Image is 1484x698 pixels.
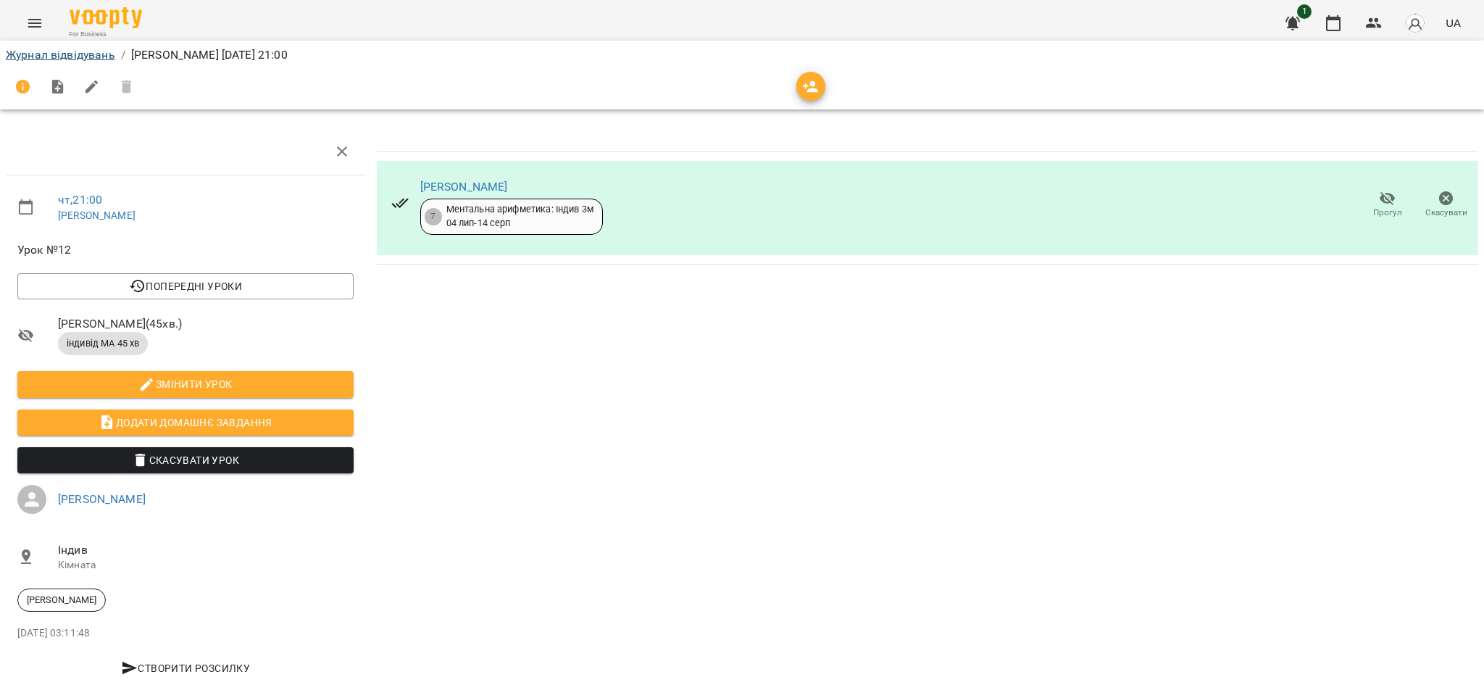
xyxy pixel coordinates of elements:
[1297,4,1312,19] span: 1
[17,626,354,641] p: [DATE] 03:11:48
[1425,207,1467,219] span: Скасувати
[58,541,354,559] span: Індив
[131,46,288,64] p: [PERSON_NAME] [DATE] 21:00
[1405,13,1425,33] img: avatar_s.png
[17,273,354,299] button: Попередні уроки
[420,180,508,194] a: [PERSON_NAME]
[446,203,593,230] div: Ментальна арифметика: Індив 3м 04 лип - 14 серп
[1417,185,1475,225] button: Скасувати
[23,660,348,677] span: Створити розсилку
[17,371,354,397] button: Змінити урок
[58,315,354,333] span: [PERSON_NAME] ( 45 хв. )
[29,375,342,393] span: Змінити урок
[17,241,354,259] span: Урок №12
[18,594,105,607] span: [PERSON_NAME]
[17,655,354,681] button: Створити розсилку
[6,46,1478,64] nav: breadcrumb
[1440,9,1467,36] button: UA
[29,278,342,295] span: Попередні уроки
[58,193,102,207] a: чт , 21:00
[58,209,136,221] a: [PERSON_NAME]
[17,410,354,436] button: Додати домашнє завдання
[1446,15,1461,30] span: UA
[1358,185,1417,225] button: Прогул
[58,492,146,506] a: [PERSON_NAME]
[17,6,52,41] button: Menu
[58,558,354,573] p: Кімната
[29,452,342,469] span: Скасувати Урок
[6,48,115,62] a: Журнал відвідувань
[425,208,442,225] div: 7
[1373,207,1402,219] span: Прогул
[29,414,342,431] span: Додати домашнє завдання
[70,30,142,39] span: For Business
[70,7,142,28] img: Voopty Logo
[58,337,148,350] span: індивід МА 45 хв
[17,447,354,473] button: Скасувати Урок
[17,589,106,612] div: [PERSON_NAME]
[121,46,125,64] li: /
